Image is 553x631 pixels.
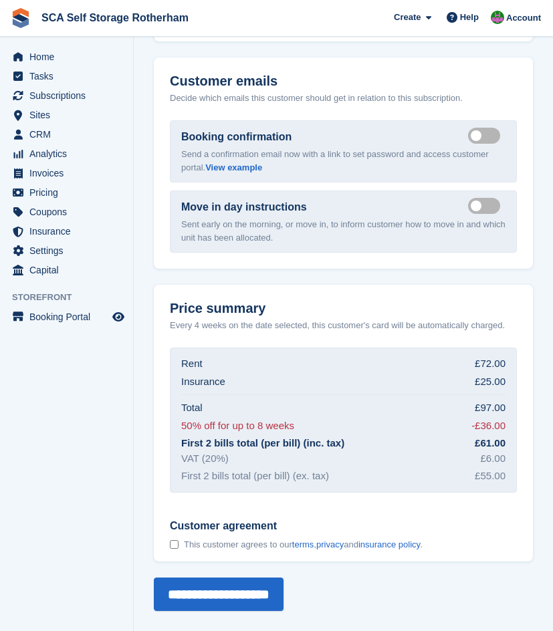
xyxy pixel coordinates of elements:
[7,307,126,326] a: menu
[29,86,110,105] span: Subscriptions
[506,11,541,25] span: Account
[491,11,504,24] img: Sarah Race
[29,203,110,221] span: Coupons
[170,540,179,549] input: Customer agreement This customer agrees to ourterms,privacyandinsurance policy.
[7,241,126,260] a: menu
[475,374,506,390] div: £25.00
[7,86,126,105] a: menu
[29,125,110,144] span: CRM
[36,7,194,29] a: SCA Self Storage Rotherham
[29,222,110,241] span: Insurance
[7,222,126,241] a: menu
[7,164,126,182] a: menu
[471,418,506,434] div: -£36.00
[29,106,110,124] span: Sites
[475,356,506,372] div: £72.00
[170,519,423,533] span: Customer agreement
[7,144,126,163] a: menu
[468,205,506,207] label: Send move in day email
[170,74,517,89] h2: Customer emails
[170,319,505,332] p: Every 4 weeks on the date selected, this customer's card will be automatically charged.
[170,92,517,105] p: Decide which emails this customer should get in relation to this subscription.
[7,183,126,202] a: menu
[29,307,110,326] span: Booking Portal
[29,241,110,260] span: Settings
[468,134,506,136] label: Send booking confirmation email
[29,164,110,182] span: Invoices
[110,309,126,325] a: Preview store
[29,47,110,66] span: Home
[29,261,110,279] span: Capital
[170,301,517,316] h2: Price summary
[205,162,262,172] a: View example
[480,451,506,467] div: £6.00
[181,451,229,467] div: VAT (20%)
[7,261,126,279] a: menu
[29,144,110,163] span: Analytics
[460,11,479,24] span: Help
[292,539,314,549] a: terms
[7,125,126,144] a: menu
[475,469,506,484] div: £55.00
[181,400,203,416] div: Total
[181,356,203,372] div: Rent
[394,11,421,24] span: Create
[7,203,126,221] a: menu
[181,129,292,145] label: Booking confirmation
[181,374,225,390] div: Insurance
[7,67,126,86] a: menu
[7,106,126,124] a: menu
[316,539,344,549] a: privacy
[29,67,110,86] span: Tasks
[7,47,126,66] a: menu
[181,148,506,174] p: Send a confirmation email now with a link to set password and access customer portal.
[358,539,420,549] a: insurance policy
[181,469,329,484] div: First 2 bills total (per bill) (ex. tax)
[12,291,133,304] span: Storefront
[181,218,506,244] p: Sent early on the morning, or move in, to inform customer how to move in and which unit has been ...
[181,199,307,215] label: Move in day instructions
[475,400,506,416] div: £97.00
[475,436,506,451] div: £61.00
[181,436,344,451] div: First 2 bills total (per bill) (inc. tax)
[184,539,423,550] span: This customer agrees to our , and .
[11,8,31,28] img: stora-icon-8386f47178a22dfd0bd8f6a31ec36ba5ce8667c1dd55bd0f319d3a0aa187defe.svg
[181,418,294,434] div: 50% off for up to 8 weeks
[29,183,110,202] span: Pricing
